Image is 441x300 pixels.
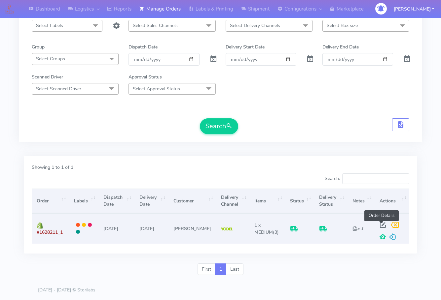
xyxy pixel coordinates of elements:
[98,213,134,243] td: [DATE]
[37,222,43,229] img: shopify.png
[348,189,375,213] th: Notes: activate to sort column ascending
[98,189,134,213] th: Dispatch Date: activate to sort column ascending
[36,22,63,29] span: Select Labels
[32,189,69,213] th: Order: activate to sort column ascending
[168,189,216,213] th: Customer: activate to sort column ascending
[36,56,65,62] span: Select Groups
[133,86,180,92] span: Select Approval Status
[168,213,216,243] td: [PERSON_NAME]
[327,22,358,29] span: Select Box size
[322,44,359,50] label: Delivery End Date
[32,74,63,80] label: Scanned Driver
[325,173,409,184] label: Search:
[32,164,73,171] label: Showing 1 to 1 of 1
[221,227,233,231] img: Yodel
[352,225,363,232] i: x 1
[134,213,168,243] td: [DATE]
[32,44,45,50] label: Group
[389,2,439,16] button: [PERSON_NAME]
[134,189,168,213] th: Delivery Date: activate to sort column ascending
[133,22,178,29] span: Select Sales Channels
[226,44,265,50] label: Delivery Start Date
[254,222,279,235] span: (3)
[69,189,98,213] th: Labels: activate to sort column ascending
[37,229,63,235] span: #1628211_1
[129,44,158,50] label: Dispatch Date
[342,173,409,184] input: Search:
[375,189,409,213] th: Actions: activate to sort column ascending
[36,86,81,92] span: Select Scanned Driver
[230,22,280,29] span: Select Delivery Channels
[200,118,238,134] button: Search
[285,189,314,213] th: Status: activate to sort column ascending
[249,189,285,213] th: Items: activate to sort column ascending
[254,222,273,235] span: 1 x MEDIUM
[314,189,348,213] th: Delivery Status: activate to sort column ascending
[129,74,162,80] label: Approval Status
[216,189,250,213] th: Delivery Channel: activate to sort column ascending
[215,263,226,275] a: 1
